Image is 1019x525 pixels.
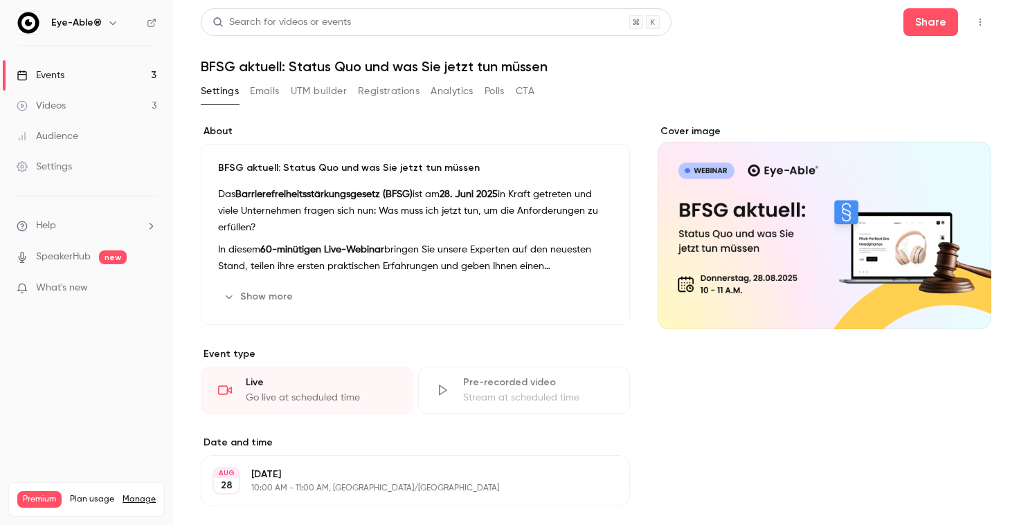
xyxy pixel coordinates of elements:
[17,491,62,508] span: Premium
[463,376,613,389] div: Pre-recorded video
[218,186,613,236] p: Das ist am in Kraft getreten und viele Unternehmen fragen sich nun: Was muss ich jetzt tun, um di...
[291,80,347,102] button: UTM builder
[201,436,630,450] label: Date and time
[658,125,991,329] section: Cover image
[250,80,279,102] button: Emails
[140,282,156,295] iframe: Noticeable Trigger
[260,245,384,255] strong: 60-minütigen Live-Webinar
[218,286,301,308] button: Show more
[17,99,66,113] div: Videos
[201,58,991,75] h1: BFSG aktuell: Status Quo und was Sie jetzt tun müssen
[201,347,630,361] p: Event type
[36,281,88,295] span: What's new
[246,391,395,405] div: Go live at scheduled time
[251,468,557,481] p: [DATE]
[358,80,420,102] button: Registrations
[463,391,613,405] div: Stream at scheduled time
[213,15,351,30] div: Search for videos or events
[201,367,413,414] div: LiveGo live at scheduled time
[70,494,114,505] span: Plan usage
[218,241,613,275] p: In diesem bringen Sie unsere Experten auf den neuesten Stand, teilen ihre ersten praktischen Erfa...
[123,494,156,505] a: Manage
[17,219,156,233] li: help-dropdown-opener
[51,16,102,30] h6: Eye-Able®
[516,80,534,102] button: CTA
[17,160,72,174] div: Settings
[221,479,233,492] p: 28
[440,190,498,199] strong: 28. Juni 2025
[214,468,239,478] div: AUG
[903,8,958,36] button: Share
[218,161,613,175] p: BFSG aktuell: Status Quo und was Sie jetzt tun müssen
[251,483,557,494] p: 10:00 AM - 11:00 AM, [GEOGRAPHIC_DATA]/[GEOGRAPHIC_DATA]
[201,80,239,102] button: Settings
[431,80,474,102] button: Analytics
[658,125,991,138] label: Cover image
[17,68,64,82] div: Events
[36,219,56,233] span: Help
[418,367,630,414] div: Pre-recorded videoStream at scheduled time
[17,12,39,34] img: Eye-Able®
[485,80,505,102] button: Polls
[36,250,91,264] a: SpeakerHub
[246,376,395,389] div: Live
[235,190,413,199] strong: Barrierefreiheitsstärkungsgesetz (BFSG)
[17,129,78,143] div: Audience
[99,250,127,264] span: new
[201,125,630,138] label: About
